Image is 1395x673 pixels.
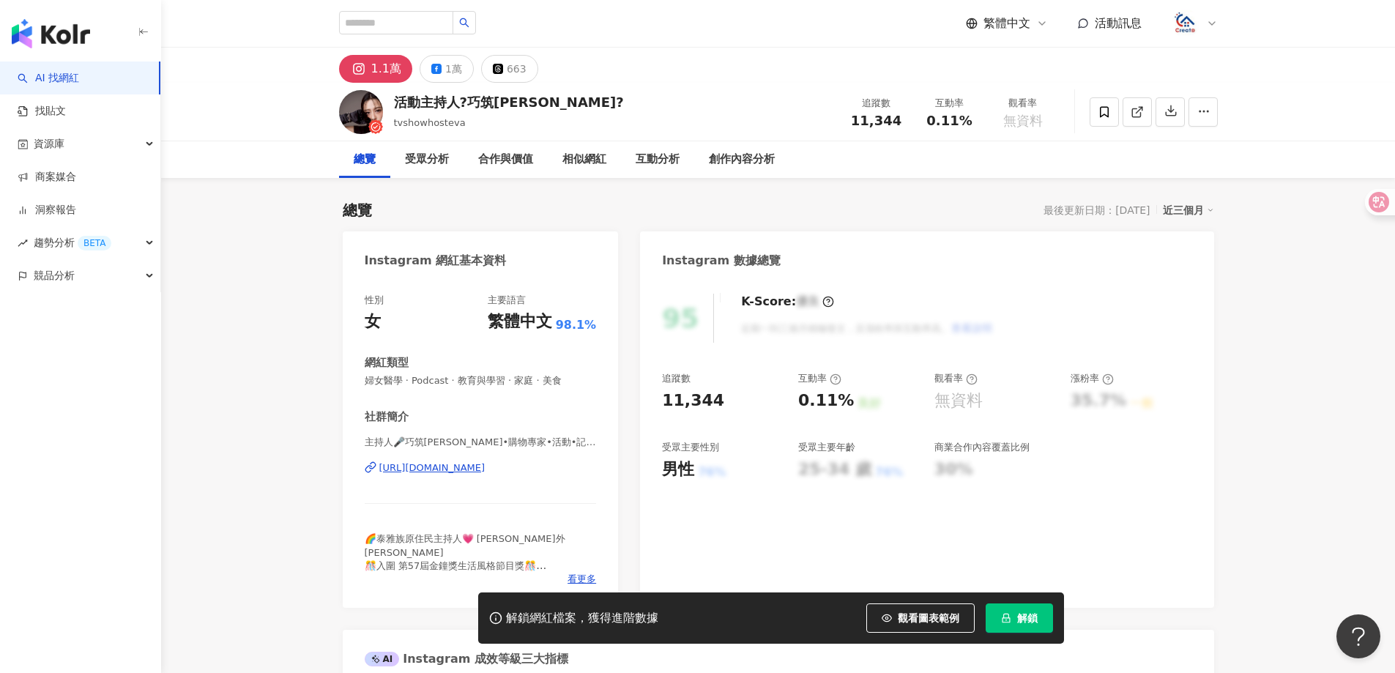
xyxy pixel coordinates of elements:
div: 受眾分析 [405,151,449,168]
span: 主持人🎤巧筑[PERSON_NAME]•購物專家•活動•記者會•直播•節目•講師•廣播 | tvshowhosteva [365,436,597,449]
span: 🌈泰雅族原住民主持人💗 [PERSON_NAME]外[PERSON_NAME] 🎊入圍 第57屆金鐘獎生活風格節目獎🎊 ✨️部落抓風味✨️節目主持人👣 🎙Alian96.3原住民族廣播電台主持人... [365,533,594,624]
span: 活動訊息 [1095,16,1142,30]
div: 互動率 [798,372,841,385]
span: 無資料 [1003,114,1043,128]
div: Instagram 網紅基本資料 [365,253,507,269]
a: 商案媒合 [18,170,76,185]
span: search [459,18,469,28]
div: 無資料 [934,390,983,412]
div: 663 [507,59,527,79]
div: 總覽 [354,151,376,168]
img: logo [12,19,90,48]
div: 11,344 [662,390,724,412]
button: 解鎖 [986,603,1053,633]
a: searchAI 找網紅 [18,71,79,86]
div: 女 [365,311,381,333]
div: 繁體中文 [488,311,552,333]
div: 追蹤數 [849,96,904,111]
span: lock [1001,613,1011,623]
span: 繁體中文 [983,15,1030,31]
div: 觀看率 [934,372,978,385]
div: 1.1萬 [371,59,401,79]
a: 找貼文 [18,104,66,119]
div: 主要語言 [488,294,526,307]
div: 追蹤數 [662,372,691,385]
div: 相似網紅 [562,151,606,168]
span: rise [18,238,28,248]
span: 解鎖 [1017,612,1038,624]
span: 資源庫 [34,127,64,160]
div: 互動分析 [636,151,680,168]
div: 漲粉率 [1071,372,1114,385]
img: logo.png [1172,10,1199,37]
span: 競品分析 [34,259,75,292]
div: 性別 [365,294,384,307]
div: 網紅類型 [365,355,409,371]
img: KOL Avatar [339,90,383,134]
span: 0.11% [926,114,972,128]
span: 婦女醫學 · Podcast · 教育與學習 · 家庭 · 美食 [365,374,597,387]
span: 觀看圖表範例 [898,612,959,624]
span: 11,344 [851,113,901,128]
span: 趨勢分析 [34,226,111,259]
span: tvshowhosteva [394,117,466,128]
span: 看更多 [568,573,596,586]
button: 觀看圖表範例 [866,603,975,633]
div: 合作與價值 [478,151,533,168]
div: 受眾主要年齡 [798,441,855,454]
div: 1萬 [445,59,462,79]
button: 1萬 [420,55,474,83]
div: [URL][DOMAIN_NAME] [379,461,486,475]
div: 總覽 [343,200,372,220]
a: 洞察報告 [18,203,76,217]
a: [URL][DOMAIN_NAME] [365,461,597,475]
div: 解鎖網紅檔案，獲得進階數據 [506,611,658,626]
div: 商業合作內容覆蓋比例 [934,441,1030,454]
div: 創作內容分析 [709,151,775,168]
div: BETA [78,236,111,250]
button: 663 [481,55,538,83]
div: Instagram 數據總覽 [662,253,781,269]
button: 1.1萬 [339,55,412,83]
div: 0.11% [798,390,854,412]
div: 最後更新日期：[DATE] [1044,204,1150,216]
div: 活動主持人?巧筑[PERSON_NAME]? [394,93,624,111]
div: 受眾主要性別 [662,441,719,454]
span: 98.1% [556,317,597,333]
div: 觀看率 [995,96,1051,111]
div: 近三個月 [1163,201,1214,220]
div: 互動率 [922,96,978,111]
div: Instagram 成效等級三大指標 [365,651,568,667]
div: K-Score : [741,294,834,310]
div: 社群簡介 [365,409,409,425]
div: 男性 [662,458,694,481]
div: AI [365,652,400,666]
